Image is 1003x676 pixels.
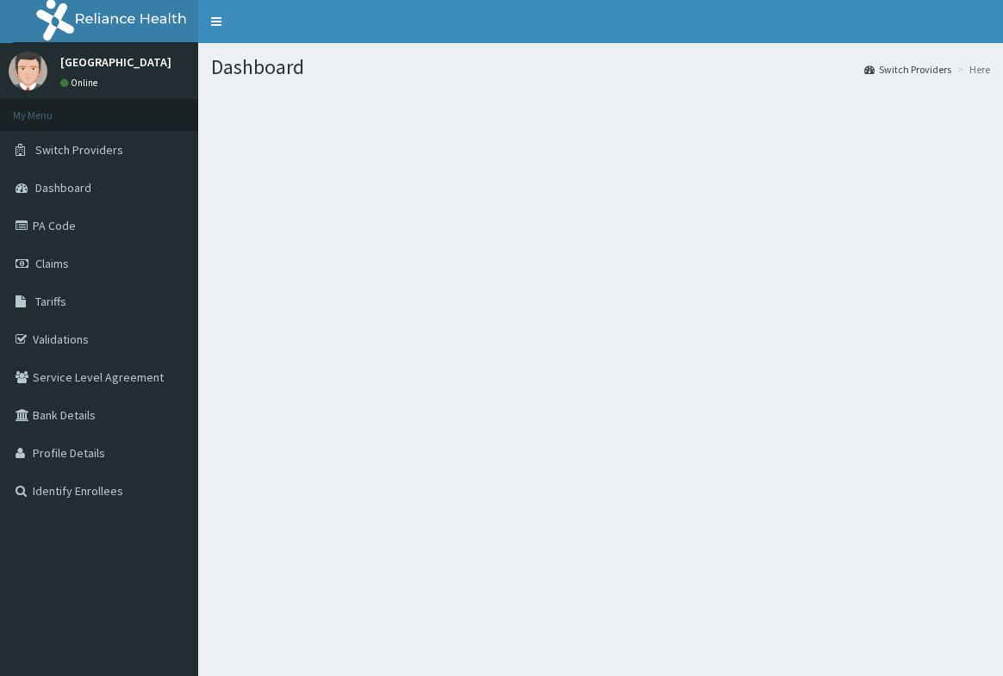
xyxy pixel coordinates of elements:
a: Online [60,77,102,89]
span: Claims [35,256,69,271]
li: Here [953,62,990,77]
p: [GEOGRAPHIC_DATA] [60,56,171,68]
span: Switch Providers [35,142,123,158]
img: User Image [9,52,47,90]
span: Dashboard [35,180,91,195]
h1: Dashboard [211,56,990,78]
span: Tariffs [35,294,66,309]
a: Switch Providers [864,62,951,77]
